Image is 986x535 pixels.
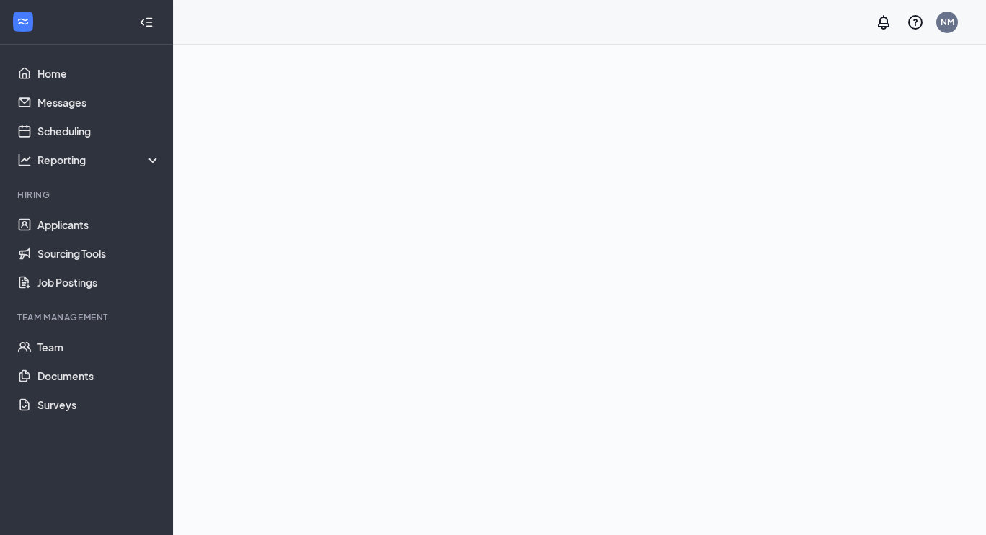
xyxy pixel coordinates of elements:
[17,189,158,201] div: Hiring
[17,311,158,323] div: Team Management
[37,268,161,297] a: Job Postings
[37,59,161,88] a: Home
[37,88,161,117] a: Messages
[37,390,161,419] a: Surveys
[16,14,30,29] svg: WorkstreamLogo
[37,333,161,361] a: Team
[37,361,161,390] a: Documents
[37,153,161,167] div: Reporting
[17,153,32,167] svg: Analysis
[875,14,892,31] svg: Notifications
[37,239,161,268] a: Sourcing Tools
[37,117,161,145] a: Scheduling
[907,14,924,31] svg: QuestionInfo
[941,16,954,28] div: NM
[37,210,161,239] a: Applicants
[139,15,154,30] svg: Collapse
